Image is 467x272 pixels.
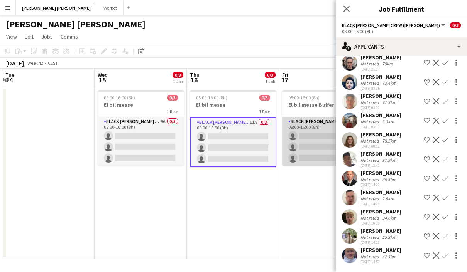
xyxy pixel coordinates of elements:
h3: Job Fulfilment [336,4,467,14]
div: 78.5km [381,138,398,144]
span: Edit [25,33,34,40]
div: 1 Job [265,79,275,84]
span: 0/3 [450,22,461,28]
button: Black [PERSON_NAME] Crew ([PERSON_NAME]) [342,22,446,28]
span: 0/3 [259,95,270,101]
div: CEST [48,60,58,66]
div: 55.2km [381,234,398,240]
div: Applicants [336,37,467,56]
app-card-role: Black [PERSON_NAME] Crew ([PERSON_NAME])11A0/308:00-16:00 (8h) [190,117,276,167]
span: 14 [4,76,14,84]
app-card-role: Black [PERSON_NAME] Crew ([PERSON_NAME])12A0/308:00-16:00 (8h) [282,117,369,166]
div: [DATE] 23:15 [360,86,401,91]
a: Jobs [38,32,56,42]
div: [DATE] 14:52 [360,259,401,264]
div: [PERSON_NAME] [360,170,401,176]
div: 2.9km [381,196,396,201]
span: Thu [190,71,200,78]
div: Not rated [360,157,381,163]
div: Not rated [360,234,381,240]
span: Wed [98,71,108,78]
span: 15 [96,76,108,84]
span: 0/3 [265,72,276,78]
div: [DATE] 14:22 [360,182,401,187]
span: 0/3 [167,95,178,101]
div: [DATE] 10:16 [360,221,401,226]
div: [PERSON_NAME] [360,189,401,196]
h1: [PERSON_NAME] [PERSON_NAME] [6,18,146,30]
a: View [3,32,20,42]
a: Comms [58,32,81,42]
div: [PERSON_NAME] [360,73,401,80]
button: [PERSON_NAME] [PERSON_NAME] [16,0,97,15]
div: Not rated [360,176,381,182]
div: Not rated [360,215,381,221]
div: [DATE] 12:41 [360,163,401,168]
span: 17 [281,76,288,84]
div: [DATE] 21:17 [360,67,401,72]
h3: El bil messe [190,101,276,108]
span: Black Luna Crew (Danny) [342,22,440,28]
div: 73.4km [381,80,398,86]
span: Fri [282,71,288,78]
button: Værket [97,0,124,15]
span: 1 Role [167,109,178,114]
span: Jobs [41,33,53,40]
div: [DATE] 14:23 [360,240,401,245]
div: 97.9km [381,157,398,163]
app-card-role: Black [PERSON_NAME] Crew ([PERSON_NAME])9A0/308:00-16:00 (8h) [98,117,184,166]
app-job-card: 08:00-16:00 (8h)0/3El bil messe Buffer1 RoleBlack [PERSON_NAME] Crew ([PERSON_NAME])12A0/308:00-1... [282,90,369,166]
div: [PERSON_NAME] [360,150,401,157]
div: [PERSON_NAME] [360,112,401,119]
div: 3.3km [381,119,396,124]
app-job-card: 08:00-16:00 (8h)0/3El bil messe1 RoleBlack [PERSON_NAME] Crew ([PERSON_NAME])9A0/308:00-16:00 (8h) [98,90,184,166]
h3: El bil messe [98,101,184,108]
div: [PERSON_NAME] [360,54,401,61]
span: Tue [5,71,14,78]
div: Not rated [360,80,381,86]
span: 08:00-16:00 (8h) [288,95,320,101]
div: Not rated [360,138,381,144]
div: [DATE] 03:02 [360,105,401,110]
div: Not rated [360,99,381,105]
div: 34.6km [381,215,398,221]
div: [DATE] 03:31 [360,124,401,129]
div: [PERSON_NAME] [360,92,401,99]
span: Week 42 [25,60,45,66]
div: [PERSON_NAME] [360,131,401,138]
div: 08:00-16:00 (8h) [342,29,461,34]
div: [PERSON_NAME] [360,227,401,234]
div: [DATE] 14:23 [360,201,401,207]
div: 78km [381,61,394,67]
span: 16 [189,76,200,84]
a: Edit [22,32,37,42]
div: Not rated [360,254,381,259]
h3: El bil messe Buffer [282,101,369,108]
div: Not rated [360,61,381,67]
span: 08:00-16:00 (8h) [104,95,135,101]
div: 47.4km [381,254,398,259]
span: 0/3 [173,72,183,78]
div: [PERSON_NAME] [360,247,401,254]
div: 77.3km [381,99,398,105]
div: Not rated [360,119,381,124]
div: Not rated [360,196,381,201]
div: [PERSON_NAME] [360,208,401,215]
span: Comms [61,33,78,40]
span: View [6,33,17,40]
div: 1 Job [173,79,183,84]
div: [DATE] 08:12 [360,144,401,149]
div: [DATE] [6,59,24,67]
span: 08:00-16:00 (8h) [196,95,227,101]
div: 36.5km [381,176,398,182]
span: 1 Role [259,109,270,114]
app-job-card: 08:00-16:00 (8h)0/3El bil messe1 RoleBlack [PERSON_NAME] Crew ([PERSON_NAME])11A0/308:00-16:00 (8h) [190,90,276,167]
